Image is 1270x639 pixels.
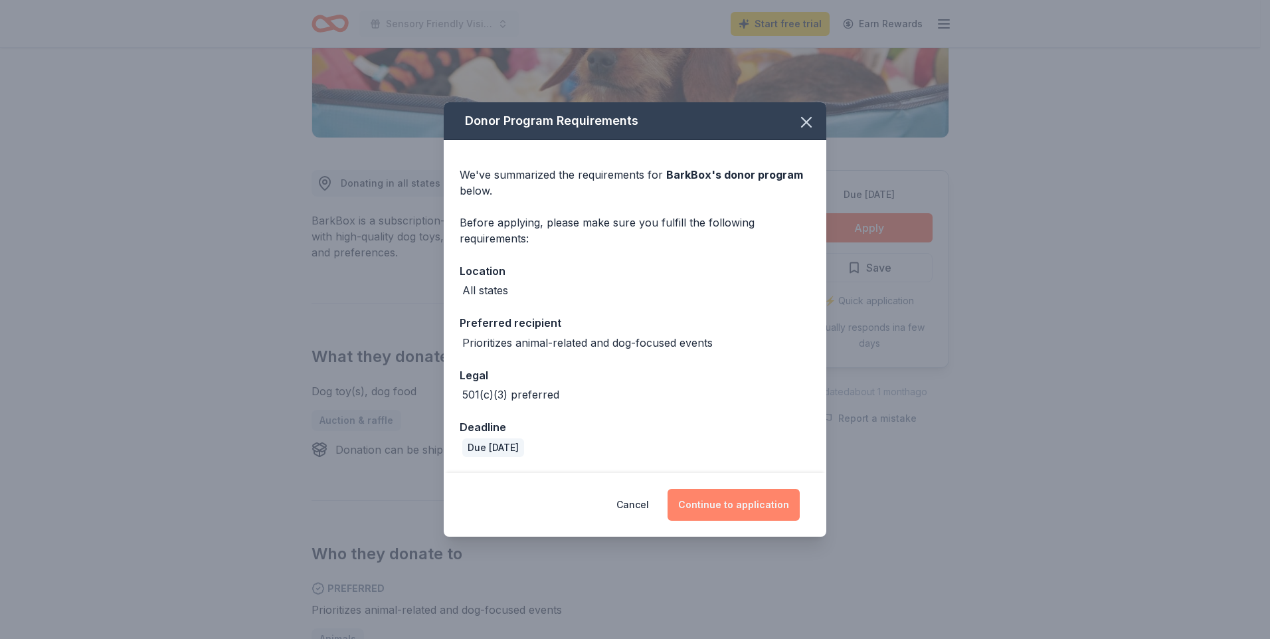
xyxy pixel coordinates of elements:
[460,418,810,436] div: Deadline
[666,168,803,181] span: BarkBox 's donor program
[462,387,559,403] div: 501(c)(3) preferred
[444,102,826,140] div: Donor Program Requirements
[460,314,810,331] div: Preferred recipient
[460,215,810,246] div: Before applying, please make sure you fulfill the following requirements:
[616,489,649,521] button: Cancel
[460,262,810,280] div: Location
[460,167,810,199] div: We've summarized the requirements for below.
[668,489,800,521] button: Continue to application
[460,367,810,384] div: Legal
[462,335,713,351] div: Prioritizes animal-related and dog-focused events
[462,438,524,457] div: Due [DATE]
[462,282,508,298] div: All states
